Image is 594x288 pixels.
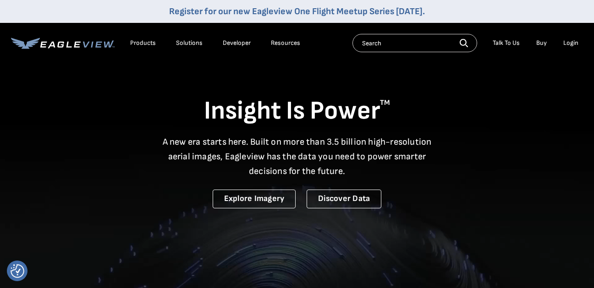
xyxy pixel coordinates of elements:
sup: TM [380,98,390,107]
div: Products [130,39,156,47]
img: Revisit consent button [11,264,24,278]
a: Developer [223,39,251,47]
input: Search [352,34,477,52]
a: Buy [536,39,547,47]
a: Register for our new Eagleview One Flight Meetup Series [DATE]. [169,6,425,17]
div: Login [563,39,578,47]
a: Discover Data [307,190,381,208]
div: Solutions [176,39,203,47]
button: Consent Preferences [11,264,24,278]
div: Resources [271,39,300,47]
p: A new era starts here. Built on more than 3.5 billion high-resolution aerial images, Eagleview ha... [157,135,437,179]
a: Explore Imagery [213,190,296,208]
h1: Insight Is Power [11,95,583,127]
div: Talk To Us [493,39,520,47]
